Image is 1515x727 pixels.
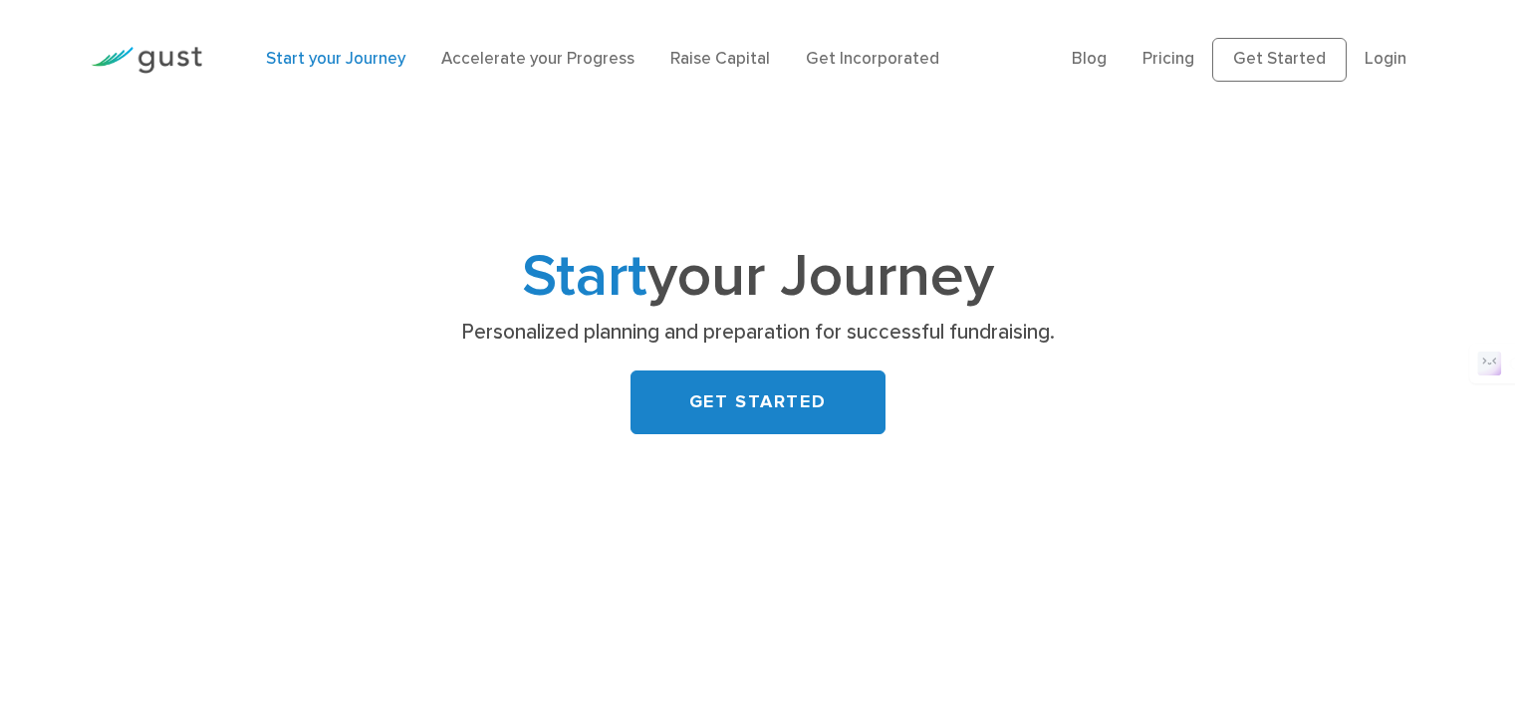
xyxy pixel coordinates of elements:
[1212,38,1347,82] a: Get Started
[631,370,885,434] a: GET STARTED
[441,49,634,69] a: Accelerate your Progress
[1365,49,1406,69] a: Login
[670,49,770,69] a: Raise Capital
[522,241,647,312] span: Start
[1072,49,1107,69] a: Blog
[365,250,1151,305] h1: your Journey
[806,49,939,69] a: Get Incorporated
[91,47,202,74] img: Gust Logo
[266,49,405,69] a: Start your Journey
[372,319,1143,347] p: Personalized planning and preparation for successful fundraising.
[1142,49,1194,69] a: Pricing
